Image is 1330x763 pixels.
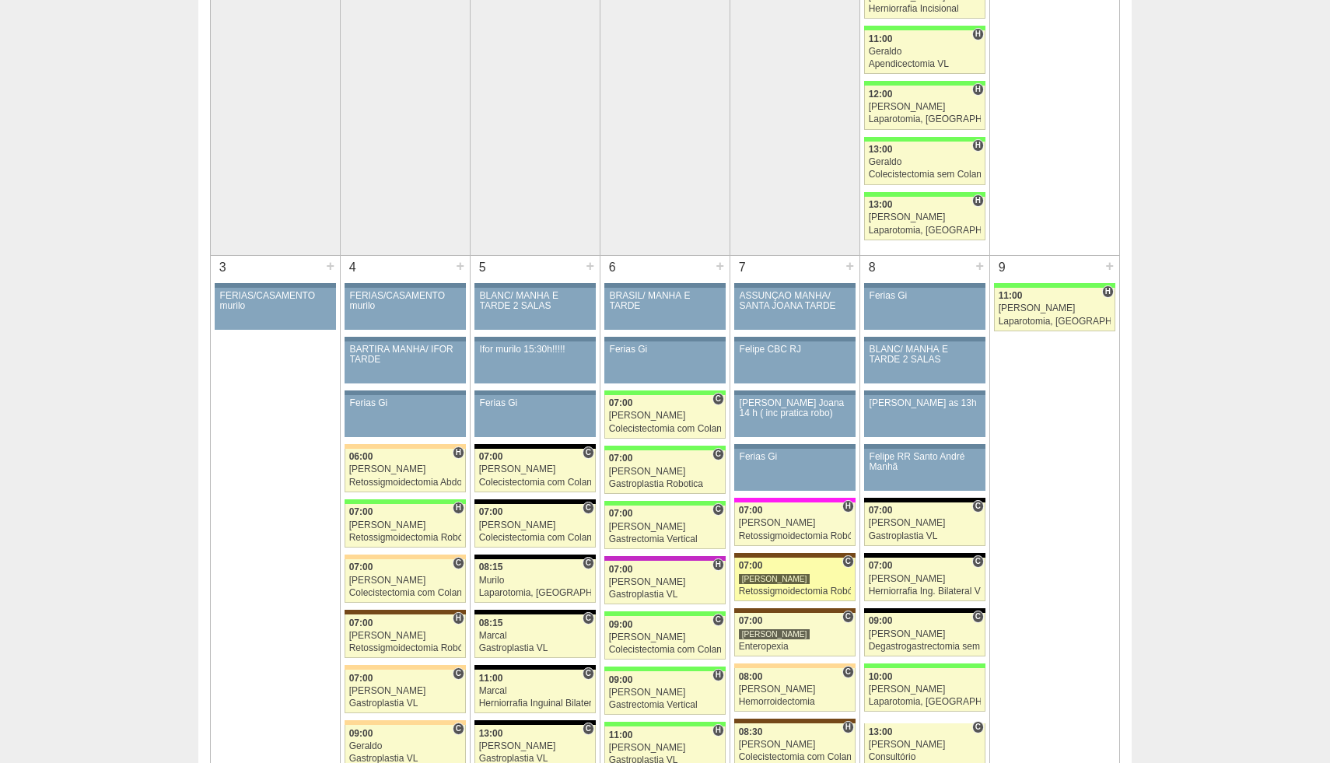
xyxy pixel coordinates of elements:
a: Ferias Gi [345,395,466,437]
span: Consultório [453,667,464,680]
div: Colecistectomia com Colangiografia VL [609,424,722,434]
div: Gastroplastia VL [869,531,982,541]
a: C 08:15 Murilo Laparotomia, [GEOGRAPHIC_DATA], Drenagem, Bridas VL [474,559,596,603]
span: Hospital [712,669,724,681]
div: Colecistectomia com Colangiografia VL [479,533,592,543]
div: Key: Santa Joana [734,719,856,723]
a: Ferias Gi [474,395,596,437]
div: Colecistectomia com Colangiografia VL [479,478,592,488]
span: 07:00 [609,508,633,519]
div: Felipe RR Santo André Manhã [870,452,981,472]
div: Enteropexia [739,642,852,652]
span: Consultório [583,667,594,680]
div: Key: Brasil [864,192,985,197]
span: 07:00 [349,562,373,572]
div: Key: Brasil [864,26,985,30]
a: C 07:00 [PERSON_NAME] Herniorrafia Ing. Bilateral VL [864,558,985,601]
div: Key: Aviso [864,444,985,449]
span: Consultório [583,502,594,514]
div: + [713,256,726,276]
span: 13:00 [869,144,893,155]
span: Consultório [583,446,594,459]
a: FÉRIAS/CASAMENTO murilo [345,288,466,330]
div: Key: Bartira [345,444,466,449]
span: Hospital [972,28,984,40]
a: Ferias Gi [734,449,856,491]
span: 08:15 [479,562,503,572]
div: Retossigmoidectomia Robótica [349,533,462,543]
div: Geraldo [869,47,982,57]
span: Consultório [583,557,594,569]
a: C 08:00 [PERSON_NAME] Hemorroidectomia [734,668,856,712]
a: C 07:00 [PERSON_NAME] Gastroplastia VL [345,670,466,713]
span: 07:00 [609,453,633,464]
a: C 07:00 [PERSON_NAME] Gastroplastia VL [864,502,985,546]
div: Felipe CBC RJ [740,345,851,355]
div: Degastrogastrectomia sem vago [869,642,982,652]
a: BLANC/ MANHÃ E TARDE 2 SALAS [864,341,985,383]
div: Key: Aviso [474,283,596,288]
div: Key: Bartira [345,665,466,670]
div: FÉRIAS/CASAMENTO murilo [350,291,461,311]
div: Murilo [479,576,592,586]
span: Consultório [712,614,724,626]
span: Consultório [972,721,984,733]
div: [PERSON_NAME] [739,573,810,585]
div: Gastroplastia VL [609,590,722,600]
div: [PERSON_NAME] [739,518,852,528]
span: Hospital [712,724,724,737]
div: Key: Aviso [604,283,726,288]
a: H 13:00 Geraldo Colecistectomia sem Colangiografia VL [864,142,985,185]
div: Gastrectomia Vertical [609,700,722,710]
div: [PERSON_NAME] [869,518,982,528]
div: Laparotomia, [GEOGRAPHIC_DATA], Drenagem, Bridas VL [869,226,982,236]
div: Apendicectomia VL [869,59,982,69]
span: 07:00 [479,451,503,462]
div: + [453,256,467,276]
a: BLANC/ MANHÃ E TARDE 2 SALAS [474,288,596,330]
div: [PERSON_NAME] [349,576,462,586]
div: Key: Brasil [604,722,726,726]
div: [PERSON_NAME] [869,629,982,639]
a: C 07:00 [PERSON_NAME] Colecistectomia com Colangiografia VL [474,449,596,492]
a: H 13:00 [PERSON_NAME] Laparotomia, [GEOGRAPHIC_DATA], Drenagem, Bridas VL [864,197,985,240]
div: [PERSON_NAME] [739,628,810,640]
div: Consultório [869,752,982,762]
a: C 07:00 [PERSON_NAME] Enteropexia [734,613,856,656]
div: [PERSON_NAME] [609,467,722,477]
div: Key: Brasil [345,499,466,504]
div: Gastrectomia Vertical [609,534,722,544]
a: Felipe CBC RJ [734,341,856,383]
div: [PERSON_NAME] [869,740,982,750]
span: 09:00 [609,674,633,685]
span: Hospital [972,139,984,152]
div: Key: Brasil [604,501,726,506]
div: Key: Bartira [345,720,466,725]
div: Key: Aviso [864,337,985,341]
div: Key: Blanc [474,720,596,725]
span: 13:00 [479,728,503,739]
div: Ferias Gi [740,452,851,462]
div: Key: Bartira [734,663,856,668]
div: Key: Brasil [864,663,985,668]
span: Consultório [712,393,724,405]
div: Key: Brasil [604,446,726,450]
span: 07:00 [609,397,633,408]
span: 07:00 [349,618,373,628]
div: Colecistectomia sem Colangiografia VL [869,170,982,180]
div: [PERSON_NAME] [869,574,982,584]
div: Retossigmoidectomia Robótica [349,643,462,653]
a: 10:00 [PERSON_NAME] Laparotomia, [GEOGRAPHIC_DATA], Drenagem, Bridas VL [864,668,985,712]
div: [PERSON_NAME] [739,740,852,750]
div: 8 [860,256,884,279]
div: Key: Blanc [864,498,985,502]
div: [PERSON_NAME] [479,464,592,474]
span: Hospital [842,500,854,513]
a: Felipe RR Santo André Manhã [864,449,985,491]
div: BLANC/ MANHÃ E TARDE 2 SALAS [480,291,591,311]
a: C 09:00 [PERSON_NAME] Colecistectomia com Colangiografia VL [604,616,726,660]
span: 10:00 [869,671,893,682]
div: Colecistectomia com Colangiografia VL [349,588,462,598]
div: [PERSON_NAME] [609,743,722,753]
div: Geraldo [869,157,982,167]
